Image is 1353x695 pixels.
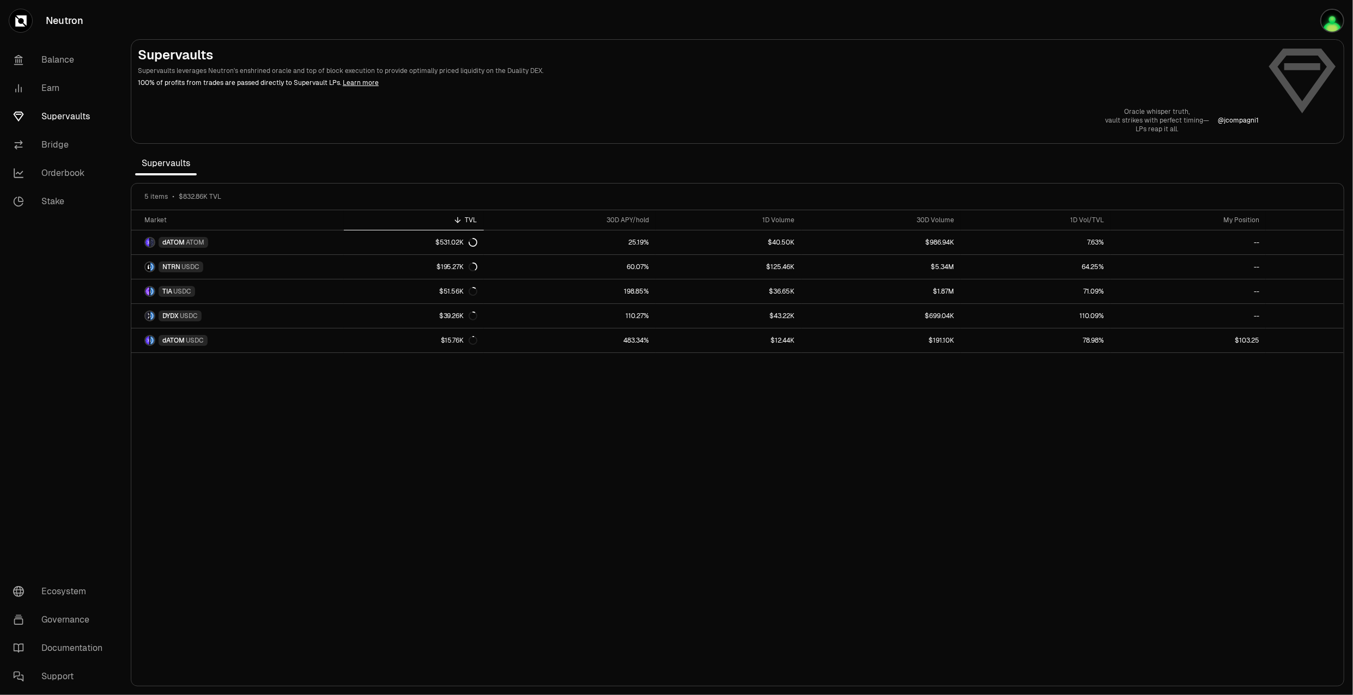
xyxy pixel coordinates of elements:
[802,304,961,328] a: $699.04K
[4,102,118,131] a: Supervaults
[144,192,168,201] span: 5 items
[150,238,154,247] img: ATOM Logo
[4,577,118,606] a: Ecosystem
[150,336,154,345] img: USDC Logo
[173,287,191,296] span: USDC
[441,336,477,345] div: $15.76K
[662,216,794,224] div: 1D Volume
[961,304,1111,328] a: 110.09%
[150,263,154,271] img: USDC Logo
[138,46,1259,64] h2: Supervaults
[808,216,955,224] div: 30D Volume
[1111,328,1266,352] a: $103.25
[131,230,344,254] a: dATOM LogoATOM LogodATOMATOM
[162,336,185,345] span: dATOM
[967,216,1104,224] div: 1D Vol/TVL
[656,255,801,279] a: $125.46K
[186,336,204,345] span: USDC
[344,304,484,328] a: $39.26K
[4,634,118,662] a: Documentation
[4,606,118,634] a: Governance
[436,263,477,271] div: $195.27K
[350,216,477,224] div: TVL
[181,263,199,271] span: USDC
[1218,116,1259,125] p: @ jcompagni1
[961,255,1111,279] a: 64.25%
[802,255,961,279] a: $5.34M
[144,216,337,224] div: Market
[484,279,656,303] a: 198.85%
[439,312,477,320] div: $39.26K
[4,74,118,102] a: Earn
[1320,9,1344,33] img: Oldbloom
[162,238,185,247] span: dATOM
[145,263,149,271] img: NTRN Logo
[1105,107,1209,116] p: Oracle whisper truth,
[656,328,801,352] a: $12.44K
[150,312,154,320] img: USDC Logo
[131,279,344,303] a: TIA LogoUSDC LogoTIAUSDC
[484,328,656,352] a: 483.34%
[656,279,801,303] a: $36.65K
[435,238,477,247] div: $531.02K
[4,662,118,691] a: Support
[961,230,1111,254] a: 7.63%
[135,153,197,174] span: Supervaults
[145,312,149,320] img: DYDX Logo
[484,255,656,279] a: 60.07%
[1105,107,1209,133] a: Oracle whisper truth,vault strikes with perfect timing—LPs reap it all.
[145,336,149,345] img: dATOM Logo
[1111,230,1266,254] a: --
[343,78,379,87] a: Learn more
[131,304,344,328] a: DYDX LogoUSDC LogoDYDXUSDC
[131,255,344,279] a: NTRN LogoUSDC LogoNTRNUSDC
[186,238,204,247] span: ATOM
[344,328,484,352] a: $15.76K
[802,279,961,303] a: $1.87M
[4,187,118,216] a: Stake
[138,78,1259,88] p: 100% of profits from trades are passed directly to Supervault LPs.
[1105,116,1209,125] p: vault strikes with perfect timing—
[180,312,198,320] span: USDC
[656,304,801,328] a: $43.22K
[131,328,344,352] a: dATOM LogoUSDC LogodATOMUSDC
[344,279,484,303] a: $51.56K
[656,230,801,254] a: $40.50K
[145,238,149,247] img: dATOM Logo
[4,131,118,159] a: Bridge
[439,287,477,296] div: $51.56K
[145,287,149,296] img: TIA Logo
[1111,304,1266,328] a: --
[4,46,118,74] a: Balance
[484,230,656,254] a: 25.19%
[1105,125,1209,133] p: LPs reap it all.
[162,287,172,296] span: TIA
[490,216,650,224] div: 30D APY/hold
[961,279,1111,303] a: 71.09%
[961,328,1111,352] a: 78.98%
[150,287,154,296] img: USDC Logo
[344,255,484,279] a: $195.27K
[344,230,484,254] a: $531.02K
[1218,116,1259,125] a: @jcompagni1
[1111,279,1266,303] a: --
[4,159,118,187] a: Orderbook
[1117,216,1259,224] div: My Position
[484,304,656,328] a: 110.27%
[179,192,221,201] span: $832.86K TVL
[802,230,961,254] a: $986.94K
[162,263,180,271] span: NTRN
[802,328,961,352] a: $191.10K
[162,312,179,320] span: DYDX
[1111,255,1266,279] a: --
[138,66,1259,76] p: Supervaults leverages Neutron's enshrined oracle and top of block execution to provide optimally ...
